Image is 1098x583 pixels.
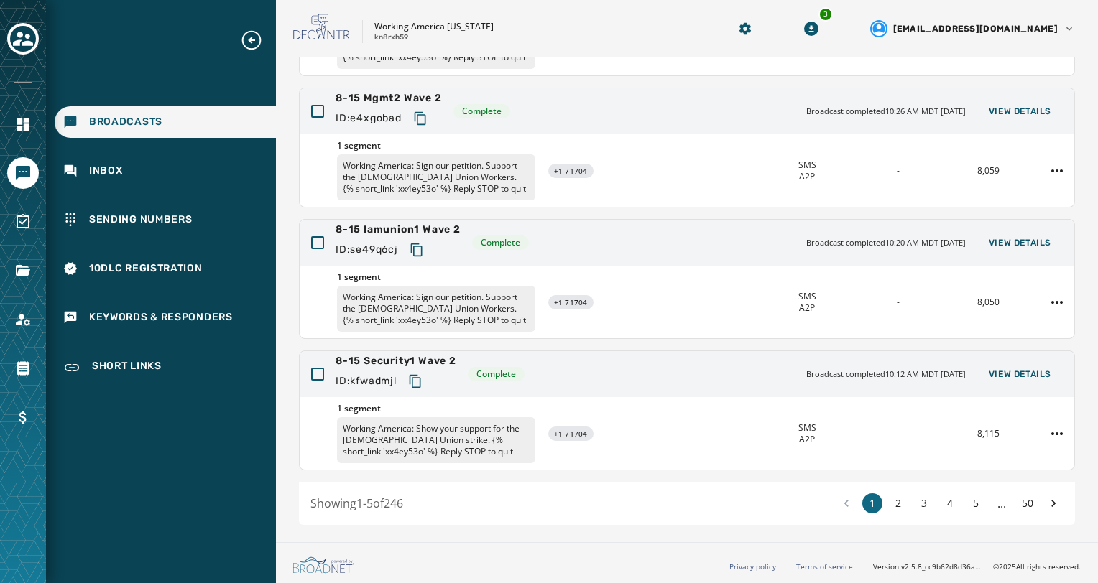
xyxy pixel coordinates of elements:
[858,297,937,308] div: -
[55,302,276,333] a: Navigate to Keywords & Responders
[374,21,494,32] p: Working America [US_STATE]
[7,353,39,384] a: Navigate to Orders
[92,359,162,376] span: Short Links
[337,140,535,151] span: 1 segment
[89,213,193,227] span: Sending Numbers
[336,111,402,126] span: ID: e4xgobad
[7,255,39,286] a: Navigate to Files
[949,165,1028,177] div: 8,059
[55,204,276,235] a: Navigate to Sending Numbers
[336,243,398,257] span: ID: se49q6cj
[864,14,1081,43] button: User settings
[796,561,853,572] a: Terms of service
[798,159,816,171] span: SMS
[1046,291,1069,314] button: 8-15 Iamunion1 Wave 2 action menu
[993,561,1081,572] span: © 2025 All rights reserved.
[407,106,433,131] button: Copy text to clipboard
[1046,159,1069,182] button: 8-15 Mgmt2 Wave 2 action menu
[55,155,276,187] a: Navigate to Inbox
[989,237,1051,248] span: View Details
[901,561,982,572] span: v2.5.8_cc9b62d8d36ac40d66e6ee4009d0e0f304571100
[940,493,960,513] button: 4
[966,493,986,513] button: 5
[732,16,758,42] button: Manage global settings
[337,154,535,200] p: Working America: Sign our petition. Support the [DEMOGRAPHIC_DATA] Union Workers. {% short_link '...
[1046,422,1069,445] button: 8-15 Security1 Wave 2 action menu
[89,115,162,129] span: Broadcasts
[404,237,430,263] button: Copy text to clipboard
[7,23,39,55] button: Toggle account select drawer
[89,164,123,178] span: Inbox
[337,286,535,332] p: Working America: Sign our petition. Support the [DEMOGRAPHIC_DATA] Union Workers. {% short_link '...
[949,428,1028,439] div: 8,115
[992,495,1012,512] span: ...
[336,354,456,368] span: 8-15 Security1 Wave 2
[989,106,1051,117] span: View Details
[240,29,274,52] button: Expand sub nav menu
[481,237,520,248] span: Complete
[806,106,966,118] span: Broadcast completed 10:26 AM MDT [DATE]
[818,7,833,22] div: 3
[729,561,776,572] a: Privacy policy
[548,426,594,441] div: +1 71704
[89,261,203,276] span: 10DLC Registration
[55,253,276,284] a: Navigate to 10DLC Registration
[337,271,535,283] span: 1 segment
[798,16,824,42] button: Download Menu
[310,495,403,511] span: Showing 1 - 5 of 246
[806,368,966,381] span: Broadcast completed 10:12 AM MDT [DATE]
[7,304,39,335] a: Navigate to Account
[1018,493,1038,513] button: 50
[799,434,815,445] span: A2P
[7,157,39,189] a: Navigate to Messaging
[55,106,276,138] a: Navigate to Broadcasts
[888,493,908,513] button: 2
[548,164,594,178] div: +1 71704
[55,350,276,385] a: Navigate to Short Links
[977,364,1063,384] button: View Details
[336,91,442,106] span: 8-15 Mgmt2 Wave 2
[989,368,1051,380] span: View Details
[799,302,815,314] span: A2P
[336,374,397,388] span: ID: kfwadmjl
[798,291,816,302] span: SMS
[862,493,882,513] button: 1
[949,297,1028,308] div: 8,050
[374,32,408,43] p: kn8rxh59
[89,310,233,325] span: Keywords & Responders
[548,295,594,309] div: +1 71704
[798,422,816,434] span: SMS
[336,223,461,237] span: 8-15 Iamunion1 Wave 2
[476,368,516,380] span: Complete
[893,23,1058,34] span: [EMAIL_ADDRESS][DOMAIN_NAME]
[337,403,535,414] span: 1 segment
[977,233,1063,253] button: View Details
[858,165,937,177] div: -
[873,561,982,572] span: Version
[462,106,502,117] span: Complete
[799,171,815,182] span: A2P
[7,206,39,238] a: Navigate to Surveys
[914,493,934,513] button: 3
[7,401,39,433] a: Navigate to Billing
[806,237,966,249] span: Broadcast completed 10:20 AM MDT [DATE]
[977,101,1063,121] button: View Details
[858,428,937,439] div: -
[402,368,428,394] button: Copy text to clipboard
[337,417,535,463] p: Working America: Show your support for the [DEMOGRAPHIC_DATA] Union strike. {% short_link 'xx4ey5...
[7,108,39,140] a: Navigate to Home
